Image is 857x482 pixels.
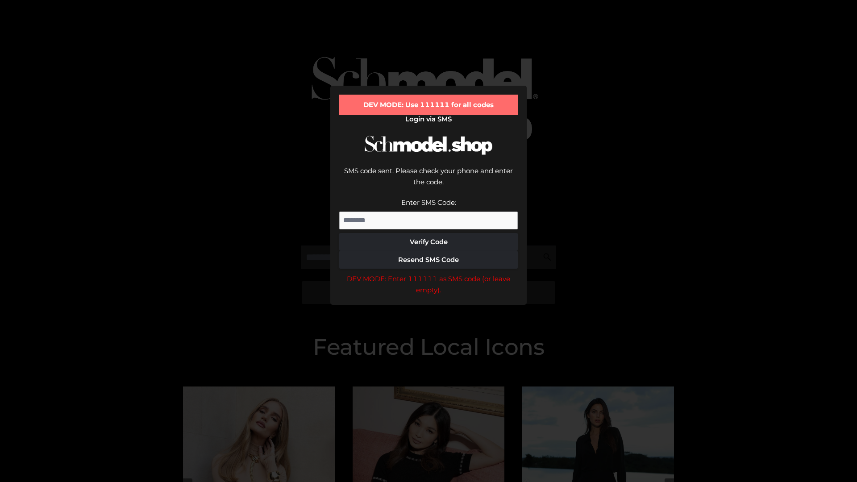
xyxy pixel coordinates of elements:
[339,273,518,296] div: DEV MODE: Enter 111111 as SMS code (or leave empty).
[339,165,518,197] div: SMS code sent. Please check your phone and enter the code.
[339,251,518,269] button: Resend SMS Code
[401,198,456,207] label: Enter SMS Code:
[339,95,518,115] div: DEV MODE: Use 111111 for all codes
[339,233,518,251] button: Verify Code
[362,128,495,163] img: Schmodel Logo
[339,115,518,123] h2: Login via SMS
